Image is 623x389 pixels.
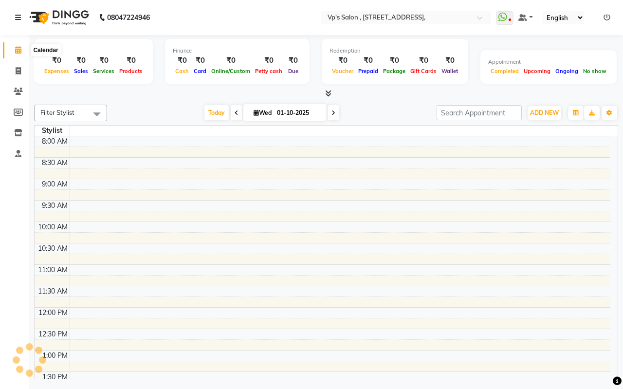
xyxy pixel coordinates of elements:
div: 10:00 AM [36,222,70,232]
span: Wallet [439,68,460,74]
input: 2025-10-01 [274,106,323,120]
input: Search Appointment [437,105,522,120]
span: Due [286,68,301,74]
div: 8:30 AM [40,158,70,168]
div: ₹0 [330,55,356,66]
div: ₹0 [439,55,460,66]
div: ₹0 [408,55,439,66]
div: 11:00 AM [36,265,70,275]
div: 9:00 AM [40,179,70,189]
span: Sales [72,68,91,74]
div: ₹0 [381,55,408,66]
span: Voucher [330,68,356,74]
div: Appointment [488,58,609,66]
div: Finance [173,47,302,55]
div: Stylist [35,126,70,136]
div: ₹0 [191,55,209,66]
b: 08047224946 [107,4,150,31]
div: ₹0 [72,55,91,66]
span: Ongoing [553,68,581,74]
div: ₹0 [117,55,145,66]
div: 1:30 PM [40,372,70,382]
div: 9:30 AM [40,201,70,211]
span: Today [204,105,229,120]
div: 8:00 AM [40,136,70,147]
div: 12:00 PM [37,308,70,318]
div: Calendar [31,44,60,56]
span: Online/Custom [209,68,253,74]
div: ₹0 [285,55,302,66]
span: Upcoming [521,68,553,74]
span: Products [117,68,145,74]
div: ₹0 [91,55,117,66]
span: Gift Cards [408,68,439,74]
img: logo [25,4,92,31]
div: Redemption [330,47,460,55]
div: Total [42,47,145,55]
span: Prepaid [356,68,381,74]
span: Wed [251,109,274,116]
button: ADD NEW [528,106,561,120]
span: ADD NEW [530,109,559,116]
span: Expenses [42,68,72,74]
div: 10:30 AM [36,243,70,254]
span: Cash [173,68,191,74]
div: ₹0 [209,55,253,66]
div: 12:30 PM [37,329,70,339]
div: ₹0 [356,55,381,66]
div: ₹0 [42,55,72,66]
span: No show [581,68,609,74]
span: Petty cash [253,68,285,74]
span: Services [91,68,117,74]
span: Filter Stylist [40,109,74,116]
span: Package [381,68,408,74]
div: 11:30 AM [36,286,70,296]
div: ₹0 [253,55,285,66]
div: 1:00 PM [40,351,70,361]
span: Completed [488,68,521,74]
div: ₹0 [173,55,191,66]
span: Card [191,68,209,74]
